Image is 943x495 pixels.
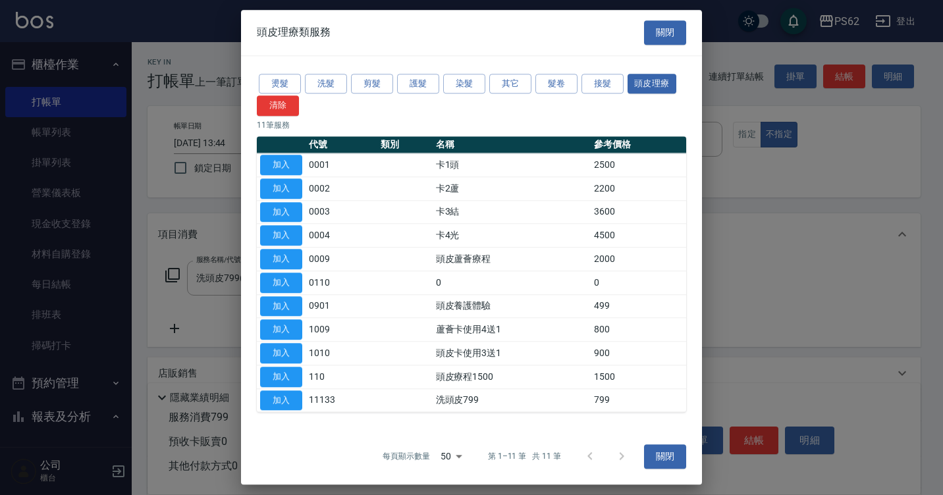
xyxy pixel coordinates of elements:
span: 頭皮理療類服務 [257,26,331,39]
button: 加入 [260,296,302,317]
button: 其它 [489,74,531,94]
td: 蘆薈卡使用4送1 [433,318,591,342]
td: 頭皮蘆薈療程 [433,247,591,271]
button: 關閉 [644,20,686,45]
button: 加入 [260,367,302,387]
td: 卡3結 [433,200,591,224]
td: 800 [591,318,686,342]
button: 清除 [257,96,299,117]
td: 卡2蘆 [433,177,591,201]
p: 第 1–11 筆 共 11 筆 [488,451,561,463]
td: 0003 [306,200,377,224]
button: 加入 [260,390,302,411]
button: 關閉 [644,444,686,469]
td: 3600 [591,200,686,224]
th: 類別 [377,136,432,153]
td: 2200 [591,177,686,201]
td: 0 [591,271,686,295]
td: 799 [591,388,686,412]
td: 2500 [591,153,686,177]
button: 加入 [260,226,302,246]
td: 1500 [591,365,686,389]
button: 洗髮 [305,74,347,94]
button: 護髮 [397,74,439,94]
td: 1009 [306,318,377,342]
td: 1010 [306,342,377,365]
td: 0110 [306,271,377,295]
td: 洗頭皮799 [433,388,591,412]
button: 染髮 [443,74,485,94]
button: 加入 [260,343,302,363]
td: 0002 [306,177,377,201]
p: 每頁顯示數量 [383,451,430,463]
td: 499 [591,294,686,318]
td: 卡4光 [433,224,591,247]
td: 900 [591,342,686,365]
button: 加入 [260,273,302,293]
button: 加入 [260,249,302,269]
td: 頭皮療程1500 [433,365,591,389]
button: 剪髮 [351,74,393,94]
td: 0001 [306,153,377,177]
button: 接髮 [581,74,624,94]
button: 加入 [260,178,302,199]
td: 0009 [306,247,377,271]
th: 參考價格 [591,136,686,153]
td: 0 [433,271,591,295]
button: 髮卷 [535,74,578,94]
td: 11133 [306,388,377,412]
th: 名稱 [433,136,591,153]
button: 加入 [260,155,302,175]
button: 加入 [260,202,302,222]
button: 加入 [260,320,302,340]
td: 0004 [306,224,377,247]
button: 頭皮理療 [628,74,676,94]
td: 110 [306,365,377,389]
td: 頭皮養護體驗 [433,294,591,318]
div: 50 [435,439,467,475]
td: 0901 [306,294,377,318]
button: 燙髮 [259,74,301,94]
th: 代號 [306,136,377,153]
td: 4500 [591,224,686,247]
p: 11 筆服務 [257,119,686,131]
td: 頭皮卡使用3送1 [433,342,591,365]
td: 卡1頭 [433,153,591,177]
td: 2000 [591,247,686,271]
